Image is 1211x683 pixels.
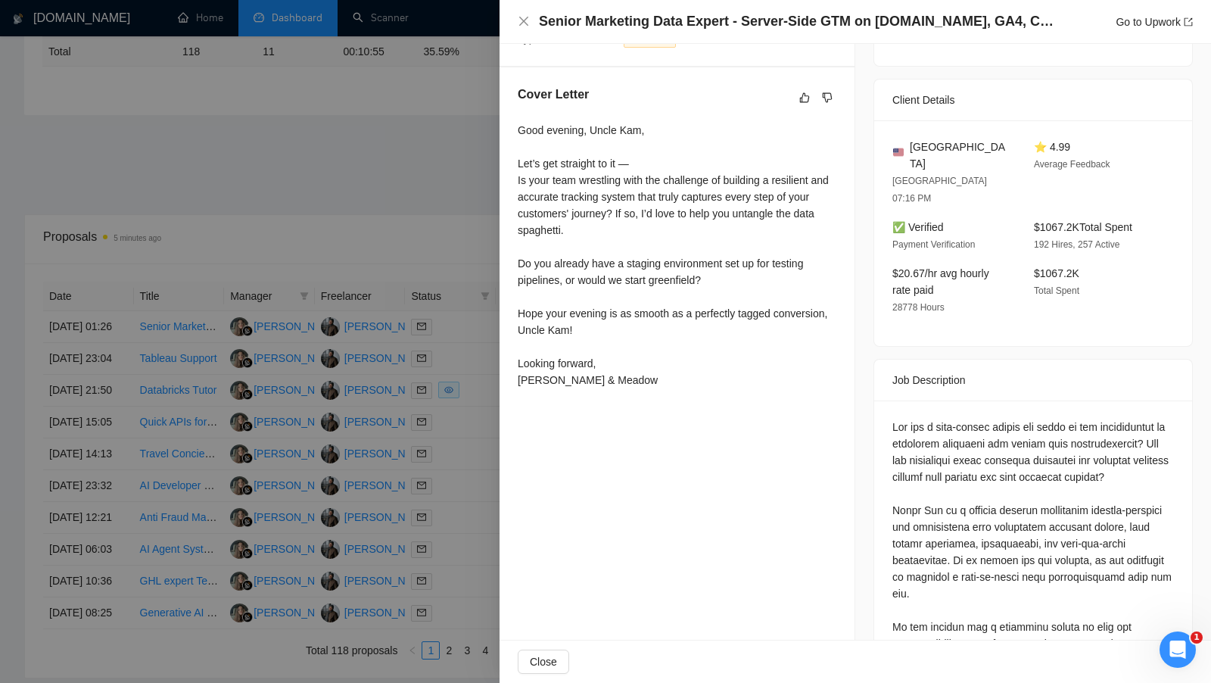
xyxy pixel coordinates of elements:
[518,86,589,104] h5: Cover Letter
[795,89,814,107] button: like
[822,92,833,104] span: dislike
[1034,141,1070,153] span: ⭐ 4.99
[818,89,836,107] button: dislike
[893,147,904,157] img: 🇺🇸
[910,139,1010,172] span: [GEOGRAPHIC_DATA]
[518,650,569,674] button: Close
[892,302,945,313] span: 28778 Hours
[518,15,530,27] span: close
[1034,285,1079,296] span: Total Spent
[1034,221,1132,233] span: $1067.2K Total Spent
[799,92,810,104] span: like
[1034,239,1119,250] span: 192 Hires, 257 Active
[1034,159,1110,170] span: Average Feedback
[1160,632,1196,668] iframe: Intercom live chat
[892,221,944,233] span: ✅ Verified
[518,15,530,28] button: Close
[892,80,1174,120] div: Client Details
[1116,16,1193,28] a: Go to Upworkexport
[518,33,543,45] span: Type:
[892,239,975,250] span: Payment Verification
[1191,632,1203,644] span: 1
[892,176,987,204] span: [GEOGRAPHIC_DATA] 07:16 PM
[530,653,557,670] span: Close
[1034,267,1079,279] span: $1067.2K
[1184,17,1193,27] span: export
[892,360,1174,401] div: Job Description
[539,12,1061,31] h4: Senior Marketing Data Expert - Server-Side GTM on [DOMAIN_NAME], GA4, CallRail, Go High Level
[518,122,836,388] div: Good evening, Uncle Kam, Let’s get straight to it — Is your team wrestling with the challenge of ...
[892,267,989,296] span: $20.67/hr avg hourly rate paid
